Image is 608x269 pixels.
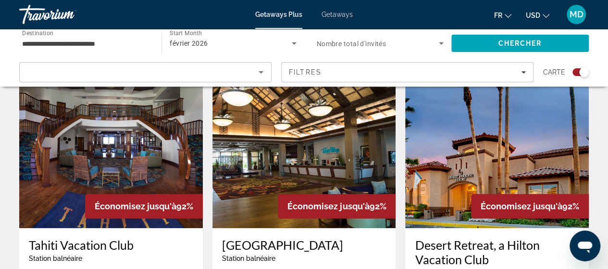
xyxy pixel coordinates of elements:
span: Station balnéaire [29,255,82,262]
img: Tahiti Village [212,74,396,228]
input: Select destination [22,38,149,50]
span: Économisez jusqu'à [287,201,369,211]
a: Getaways Plus [255,11,302,18]
a: Tahiti Vacation Club [29,238,193,252]
a: Desert Retreat, a Hilton Vacation Club [415,238,579,267]
span: Filtres [289,68,322,76]
mat-select: Sort by [27,66,263,78]
span: Station balnéaire [222,255,275,262]
div: 92% [471,194,589,218]
div: 92% [278,194,396,218]
button: Search [451,35,589,52]
a: Getaways [322,11,353,18]
span: Économisez jusqu'à [481,201,562,211]
span: Carte [543,65,565,79]
div: 92% [85,194,203,218]
span: février 2026 [170,39,208,47]
button: Filters [281,62,534,82]
a: [GEOGRAPHIC_DATA] [222,238,386,252]
img: Tahiti Vacation Club [19,74,203,228]
button: Change currency [526,8,549,22]
img: Desert Retreat, a Hilton Vacation Club [405,74,589,228]
button: Change language [494,8,511,22]
span: Start Month [170,30,202,37]
span: Nombre total d'invités [317,40,386,48]
span: fr [494,12,502,19]
span: Destination [22,29,53,36]
iframe: Bouton de lancement de la fenêtre de messagerie [570,231,600,261]
span: USD [526,12,540,19]
a: Travorium [19,2,115,27]
span: Chercher [498,39,542,47]
span: MD [570,10,583,19]
span: Économisez jusqu'à [95,201,176,211]
button: User Menu [564,4,589,25]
